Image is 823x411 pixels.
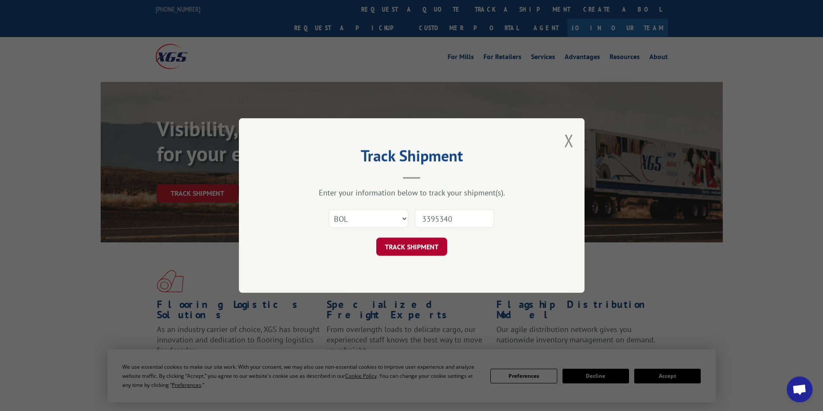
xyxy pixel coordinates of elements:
h2: Track Shipment [282,150,541,166]
div: Enter your information below to track your shipment(s). [282,188,541,198]
div: Open chat [787,376,813,402]
button: TRACK SHIPMENT [376,238,447,256]
input: Number(s) [415,210,494,228]
button: Close modal [564,129,574,152]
